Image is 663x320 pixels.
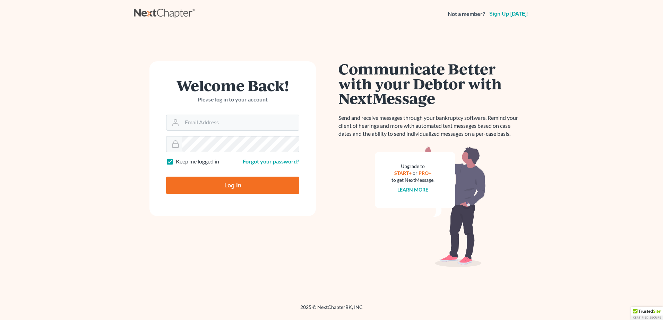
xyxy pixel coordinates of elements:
[166,177,299,194] input: Log In
[338,114,522,138] p: Send and receive messages through your bankruptcy software. Remind your client of hearings and mo...
[375,146,486,267] img: nextmessage_bg-59042aed3d76b12b5cd301f8e5b87938c9018125f34e5fa2b7a6b67550977c72.svg
[176,158,219,166] label: Keep me logged in
[391,177,434,184] div: to get NextMessage.
[631,307,663,320] div: TrustedSite Certified
[488,11,529,17] a: Sign up [DATE]!
[413,170,418,176] span: or
[166,96,299,104] p: Please log in to your account
[395,170,412,176] a: START+
[182,115,299,130] input: Email Address
[391,163,434,170] div: Upgrade to
[134,304,529,316] div: 2025 © NextChapterBK, INC
[398,187,429,193] a: Learn more
[419,170,432,176] a: PRO+
[243,158,299,165] a: Forgot your password?
[166,78,299,93] h1: Welcome Back!
[448,10,485,18] strong: Not a member?
[338,61,522,106] h1: Communicate Better with your Debtor with NextMessage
